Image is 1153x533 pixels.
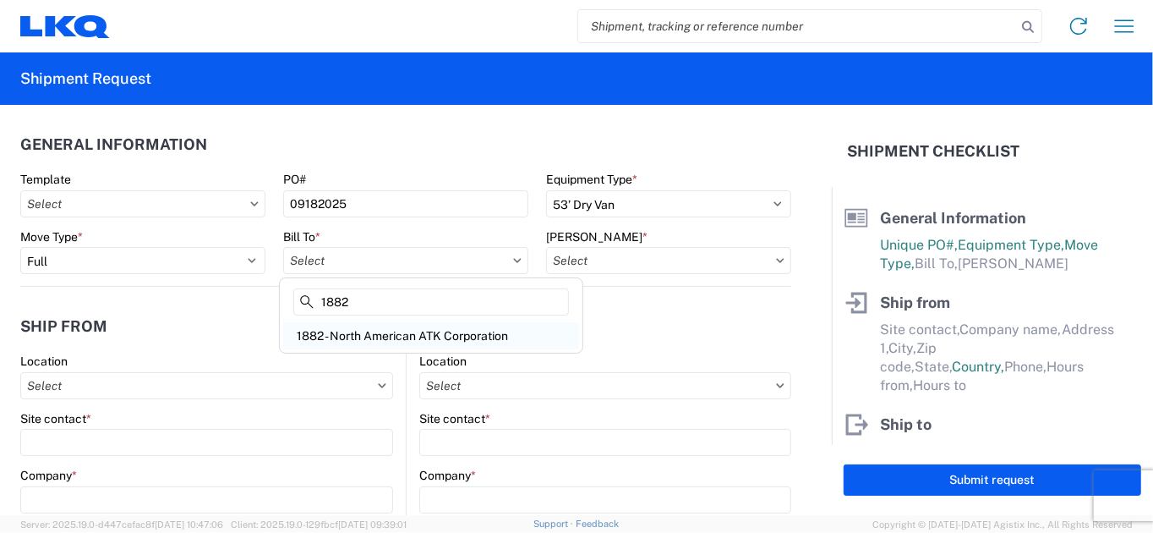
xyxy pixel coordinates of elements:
[913,377,966,393] span: Hours to
[20,354,68,369] label: Location
[419,468,476,483] label: Company
[915,359,952,375] span: State,
[20,136,207,153] h2: General Information
[880,321,959,338] span: Site contact,
[419,411,490,426] label: Site contact
[888,340,916,356] span: City,
[546,229,648,245] label: [PERSON_NAME]
[419,372,791,399] input: Select
[952,359,1004,375] span: Country,
[958,237,1064,253] span: Equipment Type,
[283,322,579,349] div: 1882 - North American ATK Corporation
[20,372,393,399] input: Select
[546,247,791,274] input: Select
[20,468,77,483] label: Company
[578,10,1016,42] input: Shipment, tracking or reference number
[533,519,576,529] a: Support
[880,443,959,459] span: Site contact,
[880,415,932,433] span: Ship to
[20,411,91,426] label: Site contact
[880,237,958,253] span: Unique PO#,
[20,318,107,335] h2: Ship from
[283,229,320,245] label: Bill To
[155,519,223,530] span: [DATE] 10:47:06
[419,354,467,369] label: Location
[847,141,1019,162] h2: Shipment Checklist
[872,517,1133,532] span: Copyright © [DATE]-[DATE] Agistix Inc., All Rights Reserved
[546,172,637,187] label: Equipment Type
[20,229,83,245] label: Move Type
[576,519,619,529] a: Feedback
[880,294,950,311] span: Ship from
[20,190,265,217] input: Select
[20,69,151,89] h2: Shipment Request
[20,172,71,187] label: Template
[915,256,958,272] span: Bill To,
[959,321,1062,338] span: Company name,
[20,519,223,530] span: Server: 2025.19.0-d447cefac8f
[283,247,528,274] input: Select
[844,464,1141,496] button: Submit request
[880,209,1026,227] span: General Information
[283,172,306,187] label: PO#
[959,443,1062,459] span: Company name,
[958,256,1068,272] span: [PERSON_NAME]
[231,519,407,530] span: Client: 2025.19.0-129fbcf
[1004,359,1046,375] span: Phone,
[338,519,407,530] span: [DATE] 09:39:01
